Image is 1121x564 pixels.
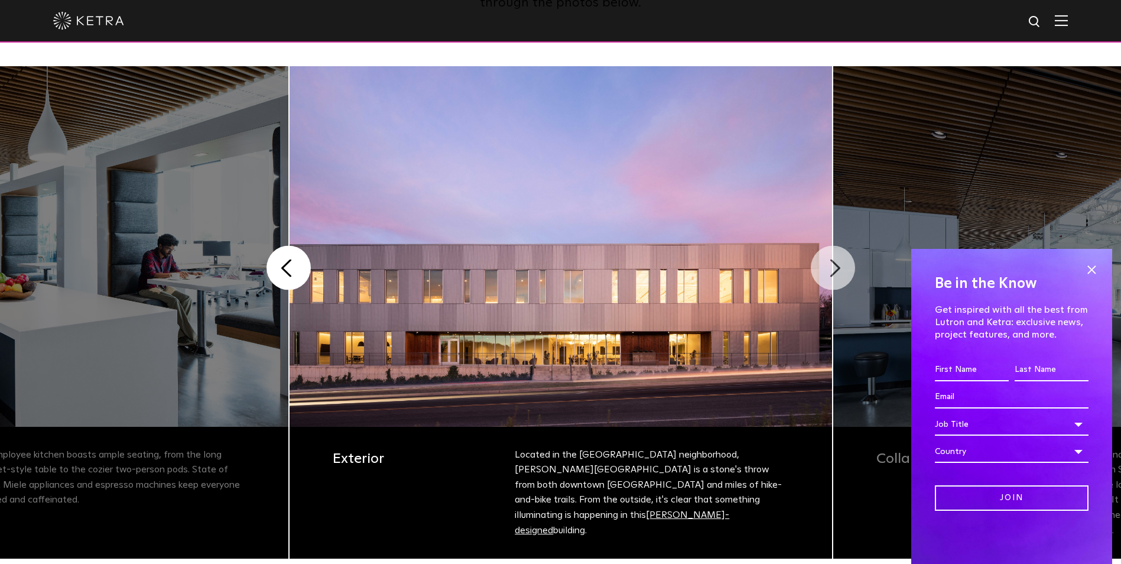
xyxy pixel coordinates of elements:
[935,304,1088,341] p: Get inspired with all the best from Lutron and Ketra: exclusive news, project features, and more.
[53,12,124,30] img: ketra-logo-2019-white
[935,413,1088,436] div: Job Title
[515,448,788,539] p: Located in the [GEOGRAPHIC_DATA] neighborhood, [PERSON_NAME][GEOGRAPHIC_DATA] is a stone's throw ...
[515,510,729,535] a: [PERSON_NAME]-designed
[935,440,1088,463] div: Country
[811,246,855,290] button: Next
[1015,359,1088,381] input: Last Name
[935,359,1009,381] input: First Name
[935,485,1088,511] input: Join
[935,386,1088,409] input: Email
[290,66,832,427] img: 091-exterior-web
[333,448,502,470] h4: Exterior
[1055,15,1068,26] img: Hamburger%20Nav.svg
[935,273,1088,295] h4: Be in the Know
[1028,15,1042,30] img: search icon
[267,246,311,290] button: Previous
